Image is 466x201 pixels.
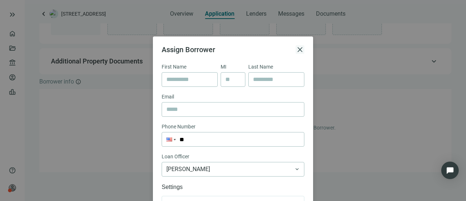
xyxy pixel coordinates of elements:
span: Loan Officer [162,152,189,161]
span: MI [221,63,226,71]
span: First Name [162,63,186,71]
div: United States: + 1 [162,132,176,146]
span: Settings [162,182,183,192]
span: Email [162,93,174,101]
button: close [296,45,304,54]
span: Last Name [248,63,273,71]
span: Phone Number [162,123,196,131]
span: Harrison Sangster [166,162,300,176]
span: Assign Borrower [162,45,215,54]
div: Open Intercom Messenger [441,162,459,179]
